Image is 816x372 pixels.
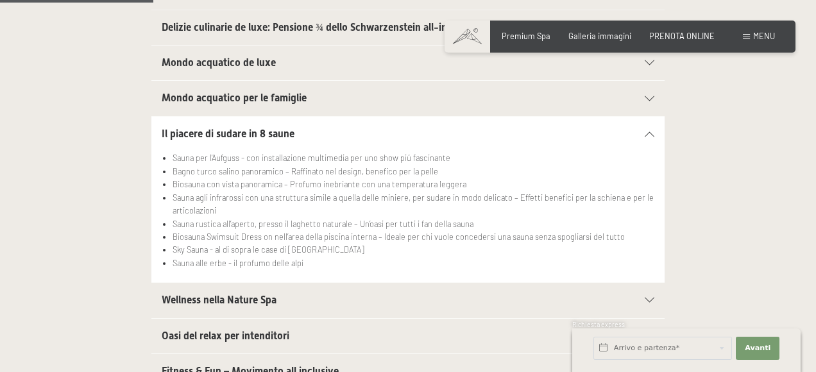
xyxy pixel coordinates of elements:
[649,31,715,41] a: PRENOTA ONLINE
[173,217,654,230] li: Sauna rustica all’aperto, presso il laghetto naturale – Un’oasi per tutti i fan della sauna
[572,321,625,328] span: Richiesta express
[173,178,654,190] li: Biosauna con vista panoramica – Profumo inebriante con una temperatura leggera
[162,92,307,104] span: Mondo acquatico per le famiglie
[162,56,276,69] span: Mondo acquatico de luxe
[736,337,779,360] button: Avanti
[162,128,294,140] span: Il piacere di sudare in 8 saune
[173,230,654,243] li: Biosauna Swimsuit Dress on nell’area della piscina interna – Ideale per chi vuole concedersi una ...
[502,31,550,41] a: Premium Spa
[745,343,770,353] span: Avanti
[753,31,775,41] span: Menu
[173,191,654,217] li: Sauna agli infrarossi con una struttura simile a quella delle miniere, per sudare in modo delicat...
[568,31,631,41] a: Galleria immagini
[173,151,654,164] li: Sauna per l'Aufguss - con installazione multimedia per uno show piú fascinante
[162,330,289,342] span: Oasi del relax per intenditori
[162,21,479,33] span: Delizie culinarie de luxe: Pensione ¾ dello Schwarzenstein all-inclusive
[162,294,276,306] span: Wellness nella Nature Spa
[173,243,654,256] li: Sky Sauna - al di sopra le case di [GEOGRAPHIC_DATA]
[173,165,654,178] li: Bagno turco salino panoramico – Raffinato nel design, benefico per la pelle
[173,257,654,269] li: Sauna alle erbe - il profumo delle alpi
